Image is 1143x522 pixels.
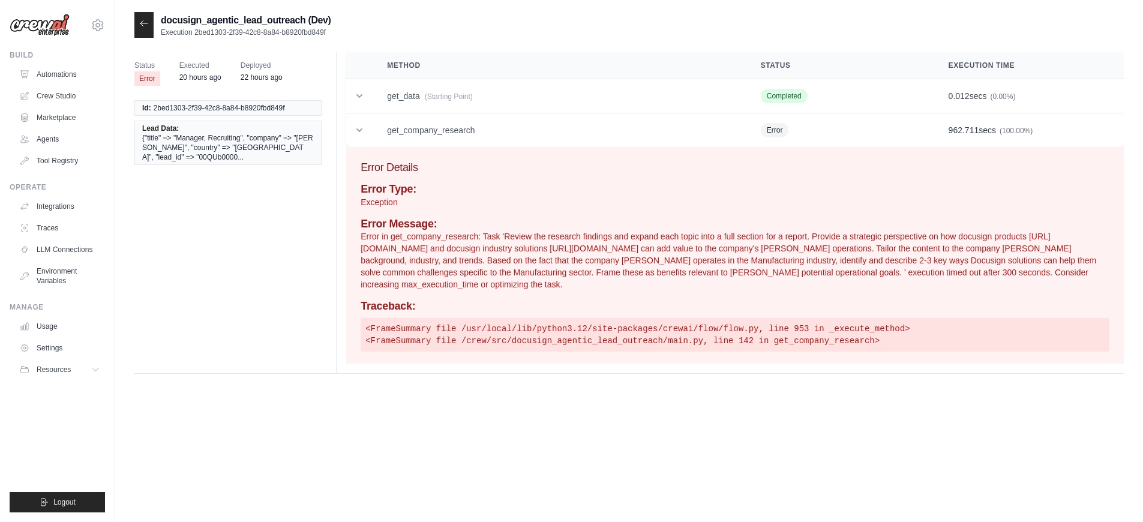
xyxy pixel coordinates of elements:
span: 962.711 [949,125,979,135]
a: Usage [14,317,105,336]
a: Marketplace [14,108,105,127]
a: Integrations [14,197,105,216]
a: Agents [14,130,105,149]
td: secs [934,113,1124,148]
div: Build [10,50,105,60]
a: Traces [14,218,105,238]
h4: Error Type: [361,183,1109,196]
a: Crew Studio [14,86,105,106]
span: Id: [142,103,151,113]
td: get_company_research [373,113,746,148]
span: Deployed [241,59,283,71]
span: Logout [53,497,76,507]
pre: <FrameSummary file /usr/local/lib/python3.12/site-packages/crewai/flow/flow.py, line 953 in _exec... [361,318,1109,352]
button: Logout [10,492,105,512]
td: secs [934,79,1124,113]
a: Tool Registry [14,151,105,170]
img: Logo [10,14,70,37]
span: (Starting Point) [425,92,473,101]
th: Status [746,52,934,79]
a: Environment Variables [14,262,105,290]
span: Resources [37,365,71,374]
p: Exception [361,196,1109,208]
span: Error [134,71,160,86]
span: Lead Data: [142,124,179,133]
span: Completed [761,89,808,103]
h4: Traceback: [361,300,1109,313]
time: August 19, 2025 at 20:02 CDT [241,73,283,82]
div: Operate [10,182,105,192]
h4: Error Message: [361,218,1109,231]
a: Settings [14,338,105,358]
th: Execution Time [934,52,1124,79]
iframe: Chat Widget [1083,464,1143,522]
span: Error [761,123,789,137]
span: Executed [179,59,221,71]
span: 2bed1303-2f39-42c8-8a84-b8920fbd849f [154,103,285,113]
h2: docusign_agentic_lead_outreach (Dev) [161,13,331,28]
h3: Error Details [361,159,1109,176]
a: Automations [14,65,105,84]
span: (100.00%) [1000,127,1033,135]
p: Execution 2bed1303-2f39-42c8-8a84-b8920fbd849f [161,28,331,37]
span: Status [134,59,160,71]
span: (0.00%) [990,92,1015,101]
span: {"title" => "Manager, Recruiting", "company" => "[PERSON_NAME]", "country" => "[GEOGRAPHIC_DATA]"... [142,133,314,162]
td: get_data [373,79,746,113]
p: Error in get_company_research: Task 'Review the research findings and expand each topic into a fu... [361,230,1109,290]
time: August 19, 2025 at 22:40 CDT [179,73,221,82]
span: 0.012 [949,91,970,101]
div: Manage [10,302,105,312]
th: Method [373,52,746,79]
a: LLM Connections [14,240,105,259]
button: Resources [14,360,105,379]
